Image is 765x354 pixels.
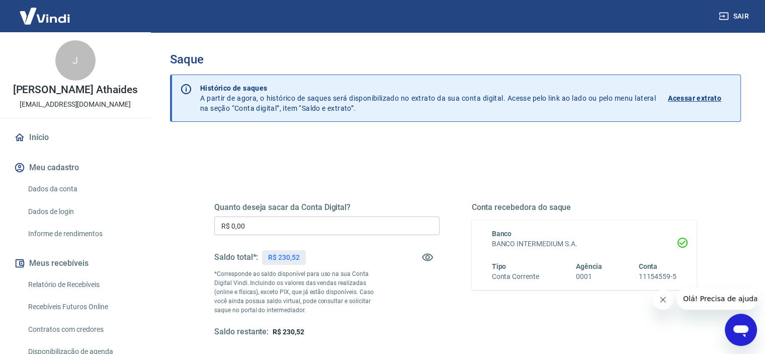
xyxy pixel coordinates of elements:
[13,85,138,95] p: [PERSON_NAME] Athaides
[6,7,84,15] span: Olá! Precisa de ajuda?
[214,269,383,315] p: *Corresponde ao saldo disponível para uso na sua Conta Digital Vindi. Incluindo os valores das ve...
[492,230,512,238] span: Banco
[24,179,138,199] a: Dados da conta
[24,297,138,317] a: Recebíveis Futuros Online
[717,7,753,26] button: Sair
[668,93,721,103] p: Acessar extrato
[273,328,304,336] span: R$ 230,52
[492,271,539,282] h6: Conta Corrente
[725,314,757,346] iframe: Botão para abrir a janela de mensagens
[55,40,96,81] div: J
[12,1,77,31] img: Vindi
[170,52,741,66] h3: Saque
[576,262,602,270] span: Agência
[24,224,138,244] a: Informe de rendimentos
[638,271,676,282] h6: 11154559-5
[492,262,506,270] span: Tipo
[12,126,138,149] a: Início
[668,83,732,113] a: Acessar extrato
[24,274,138,295] a: Relatório de Recebíveis
[576,271,602,282] h6: 0001
[12,252,138,274] button: Meus recebíveis
[638,262,657,270] span: Conta
[677,288,757,310] iframe: Mensagem da empresa
[24,319,138,340] a: Contratos com credores
[214,327,269,337] h5: Saldo restante:
[24,201,138,222] a: Dados de login
[268,252,300,263] p: R$ 230,52
[12,157,138,179] button: Meu cadastro
[214,202,440,213] h5: Quanto deseja sacar da Conta Digital?
[653,290,673,310] iframe: Fechar mensagem
[20,99,131,110] p: [EMAIL_ADDRESS][DOMAIN_NAME]
[214,252,258,262] h5: Saldo total*:
[200,83,656,113] p: A partir de agora, o histórico de saques será disponibilizado no extrato da sua conta digital. Ac...
[492,239,677,249] h6: BANCO INTERMEDIUM S.A.
[200,83,656,93] p: Histórico de saques
[472,202,697,213] h5: Conta recebedora do saque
